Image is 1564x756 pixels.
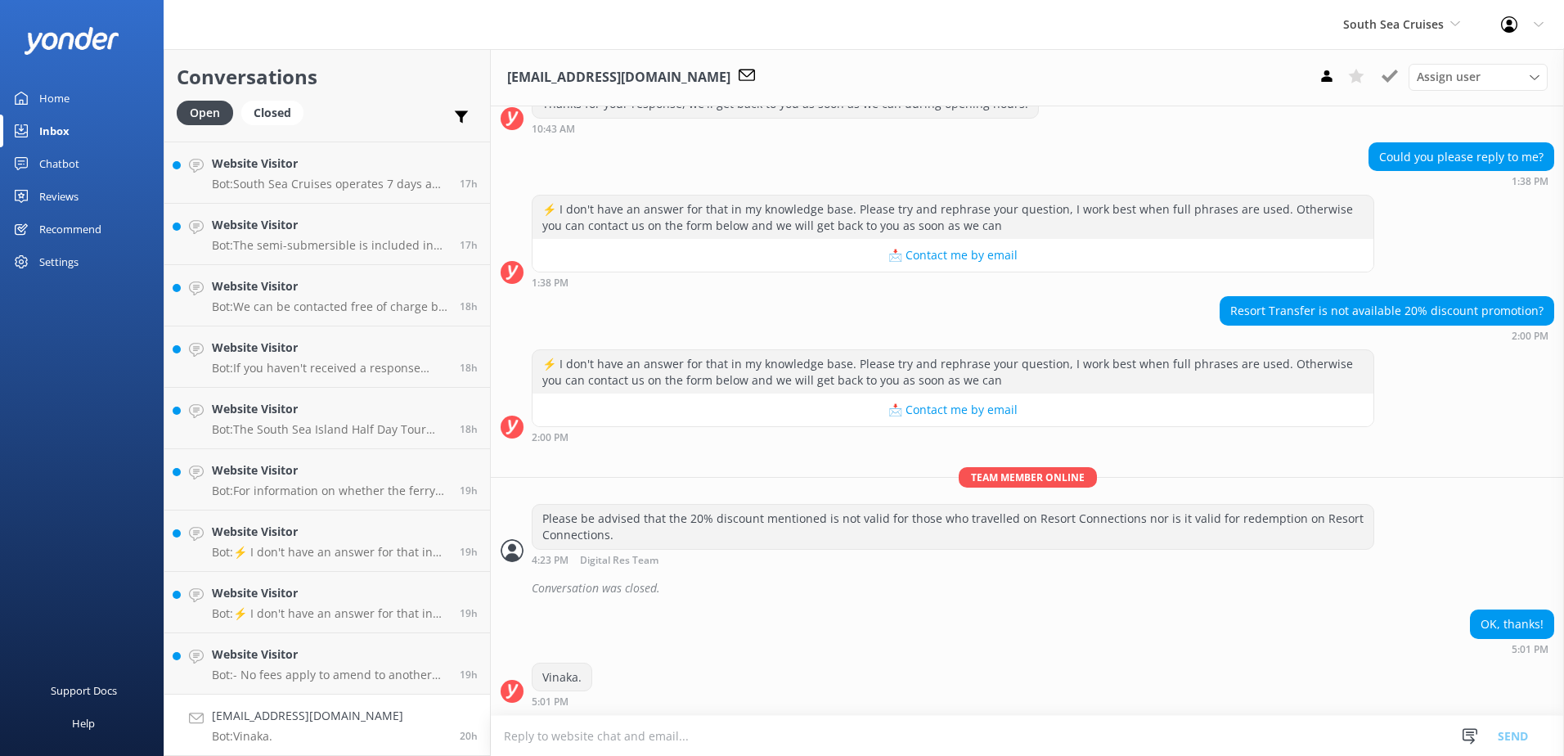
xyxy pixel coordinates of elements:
div: Inbox [39,115,70,147]
strong: 10:43 AM [532,124,575,134]
div: Assign User [1409,64,1548,90]
h4: Website Visitor [212,646,447,664]
div: Resort Transfer is not available 20% discount promotion? [1220,297,1553,325]
h4: Website Visitor [212,584,447,602]
p: Bot: We can be contacted free of charge by either messaging or calling on WhatsApp via these numb... [212,299,447,314]
div: 2025-08-19T04:24:00.499 [501,574,1554,602]
strong: 2:00 PM [1512,331,1548,341]
a: Website VisitorBot:The semi-submersible is included in [GEOGRAPHIC_DATA]'s Day Trip. [GEOGRAPHIC_... [164,204,490,265]
span: South Sea Cruises [1343,16,1444,32]
div: Vinaka. [533,664,591,691]
a: [EMAIL_ADDRESS][DOMAIN_NAME]Bot:Vinaka.20h [164,695,490,756]
div: Settings [39,245,79,278]
span: 05:57pm 19-Aug-2025 (UTC +12:00) Pacific/Auckland [460,484,478,497]
strong: 4:23 PM [532,556,569,566]
p: Bot: ⚡ I don't have an answer for that in my knowledge base. Please try and rephrase your questio... [212,545,447,560]
h2: Conversations [177,61,478,92]
div: Help [72,707,95,740]
h4: Website Visitor [212,339,447,357]
strong: 5:01 PM [1512,645,1548,655]
span: Assign user [1417,68,1481,86]
span: 06:48pm 19-Aug-2025 (UTC +12:00) Pacific/Auckland [460,422,478,436]
p: Bot: For information on whether the ferry will operate during strong winds, please check the late... [212,484,447,498]
h4: Website Visitor [212,155,447,173]
a: Website VisitorBot:- No fees apply to amend to another South Sea Cruises day trip or an alternati... [164,633,490,695]
h4: [EMAIL_ADDRESS][DOMAIN_NAME] [212,707,403,725]
span: Team member online [959,467,1097,488]
div: 05:01pm 19-Aug-2025 (UTC +12:00) Pacific/Auckland [1470,643,1554,655]
div: Open [177,101,233,125]
div: 05:01pm 19-Aug-2025 (UTC +12:00) Pacific/Auckland [532,695,592,707]
a: Website VisitorBot:For information on whether the ferry will operate during strong winds, please ... [164,449,490,511]
div: Chatbot [39,147,79,180]
strong: 2:00 PM [532,433,569,443]
div: 02:00pm 19-Aug-2025 (UTC +12:00) Pacific/Auckland [532,431,1374,443]
span: 05:41pm 19-Aug-2025 (UTC +12:00) Pacific/Auckland [460,545,478,559]
button: 📩 Contact me by email [533,239,1373,272]
h4: Website Visitor [212,400,447,418]
p: Bot: If you haven't received a response regarding your resort booking, please contact the reserva... [212,361,447,376]
span: 05:01pm 19-Aug-2025 (UTC +12:00) Pacific/Auckland [460,729,478,743]
span: 05:26pm 19-Aug-2025 (UTC +12:00) Pacific/Auckland [460,606,478,620]
h4: Website Visitor [212,216,447,234]
a: Open [177,103,241,121]
h3: [EMAIL_ADDRESS][DOMAIN_NAME] [507,67,730,88]
div: OK, thanks! [1471,610,1553,638]
div: 02:00pm 19-Aug-2025 (UTC +12:00) Pacific/Auckland [1220,330,1554,341]
a: Website VisitorBot:⚡ I don't have an answer for that in my knowledge base. Please try and rephras... [164,572,490,633]
h4: Website Visitor [212,461,447,479]
h4: Website Visitor [212,277,447,295]
a: Website VisitorBot:We can be contacted free of charge by either messaging or calling on WhatsApp ... [164,265,490,326]
strong: 1:38 PM [532,278,569,288]
div: Recommend [39,213,101,245]
p: Bot: South Sea Cruises operates 7 days a week, but not all products operate daily. For specific i... [212,177,447,191]
div: 01:38pm 19-Aug-2025 (UTC +12:00) Pacific/Auckland [532,277,1374,288]
a: Closed [241,103,312,121]
img: yonder-white-logo.png [25,27,119,54]
a: Website VisitorBot:If you haven't received a response regarding your resort booking, please conta... [164,326,490,388]
div: Could you please reply to me? [1369,143,1553,171]
p: Bot: The South Sea Island Half Day Tour includes activities such as: - Return vessel transfers fr... [212,422,447,437]
div: Reviews [39,180,79,213]
div: Home [39,82,70,115]
div: ⚡ I don't have an answer for that in my knowledge base. Please try and rephrase your question, I ... [533,350,1373,394]
div: Conversation was closed. [532,574,1554,602]
p: Bot: ⚡ I don't have an answer for that in my knowledge base. Please try and rephrase your questio... [212,606,447,621]
div: Please be advised that the 20% discount mentioned is not valid for those who travelled on Resort ... [533,505,1373,548]
p: Bot: - No fees apply to amend to another South Sea Cruises day trip or an alternative date outsid... [212,668,447,682]
div: Closed [241,101,303,125]
span: 06:52pm 19-Aug-2025 (UTC +12:00) Pacific/Auckland [460,361,478,375]
div: Support Docs [51,674,117,707]
p: Bot: The semi-submersible is included in [GEOGRAPHIC_DATA]'s Day Trip. [GEOGRAPHIC_DATA] is open ... [212,238,447,253]
span: 05:24pm 19-Aug-2025 (UTC +12:00) Pacific/Auckland [460,668,478,682]
strong: 5:01 PM [532,697,569,707]
div: ⚡ I don't have an answer for that in my knowledge base. Please try and rephrase your question, I ... [533,196,1373,239]
a: Website VisitorBot:The South Sea Island Half Day Tour includes activities such as: - Return vesse... [164,388,490,449]
span: 06:54pm 19-Aug-2025 (UTC +12:00) Pacific/Auckland [460,299,478,313]
div: 04:23pm 19-Aug-2025 (UTC +12:00) Pacific/Auckland [532,554,1374,566]
div: 01:38pm 19-Aug-2025 (UTC +12:00) Pacific/Auckland [1368,175,1554,187]
div: 10:43am 19-Aug-2025 (UTC +12:00) Pacific/Auckland [532,123,1039,134]
strong: 1:38 PM [1512,177,1548,187]
span: 07:53pm 19-Aug-2025 (UTC +12:00) Pacific/Auckland [460,177,478,191]
a: Website VisitorBot:South Sea Cruises operates 7 days a week, but not all products operate daily. ... [164,142,490,204]
span: 07:46pm 19-Aug-2025 (UTC +12:00) Pacific/Auckland [460,238,478,252]
p: Bot: Vinaka. [212,729,403,744]
h4: Website Visitor [212,523,447,541]
span: Digital Res Team [580,556,658,566]
button: 📩 Contact me by email [533,394,1373,426]
a: Website VisitorBot:⚡ I don't have an answer for that in my knowledge base. Please try and rephras... [164,511,490,572]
